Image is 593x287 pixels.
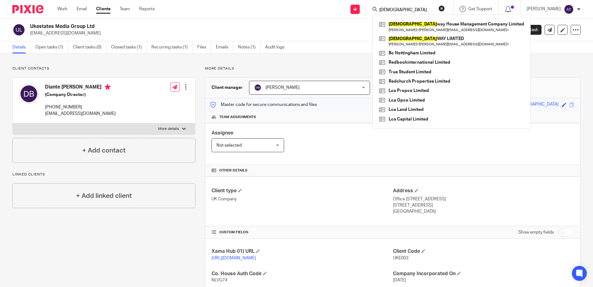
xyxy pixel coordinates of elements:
[393,278,406,282] span: [DATE]
[35,41,68,53] a: Open tasks (1)
[238,41,261,53] a: Notes (1)
[19,84,39,104] img: svg%3E
[120,6,130,12] a: Team
[393,248,574,255] h4: Client Code
[212,256,256,260] a: [URL][DOMAIN_NAME]
[216,143,242,148] span: Not selected
[518,229,554,235] label: Show empty fields
[393,256,408,260] span: UKE003
[212,188,393,194] h4: Client type
[57,6,67,12] a: Work
[212,130,233,135] span: Assignee
[12,5,43,13] img: Pixie
[45,84,116,92] h4: Diante [PERSON_NAME]
[212,278,227,282] span: NLVG74
[564,4,574,14] img: svg%3E
[216,41,233,53] a: Emails
[12,23,25,36] img: svg%3E
[151,41,193,53] a: Recurring tasks (1)
[468,7,492,11] span: Get Support
[265,41,289,53] a: Audit logs
[210,102,317,108] p: Master code for secure communications and files
[393,208,574,215] p: [GEOGRAPHIC_DATA]
[45,111,116,117] p: [EMAIL_ADDRESS][DOMAIN_NAME]
[379,7,435,13] input: Search
[393,196,574,202] p: Office [STREET_ADDRESS]
[527,6,561,12] p: [PERSON_NAME]
[219,115,256,120] span: Team assignments
[77,6,87,12] a: Email
[212,271,393,277] h4: Co. House Auth Code
[12,66,195,71] p: Client contacts
[212,248,393,255] h4: Xama Hub 01) URL
[82,146,126,155] h4: + Add contact
[30,23,403,30] h2: Ukestates Media Group Ltd
[212,196,393,202] p: UK Company
[12,172,195,177] p: Linked clients
[12,41,31,53] a: Details
[219,168,247,173] span: Other details
[254,84,261,91] img: svg%3E
[158,126,179,131] p: More details
[76,191,132,201] h4: + Add linked client
[30,30,496,36] p: [EMAIL_ADDRESS][DOMAIN_NAME]
[212,84,243,91] h3: Client manager
[111,41,147,53] a: Closed tasks (1)
[393,271,574,277] h4: Company Incorporated On
[439,5,445,11] button: Clear
[105,84,111,90] i: Primary
[45,92,116,98] h5: (Company Director)
[393,202,574,208] p: [STREET_ADDRESS]
[205,66,581,71] p: More details
[212,230,393,235] h4: CUSTOM FIELDS
[393,188,574,194] h4: Address
[139,6,155,12] a: Reports
[265,85,300,90] span: [PERSON_NAME]
[73,41,106,53] a: Client tasks (0)
[96,6,110,12] a: Clients
[45,104,116,110] p: [PHONE_NUMBER]
[197,41,211,53] a: Files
